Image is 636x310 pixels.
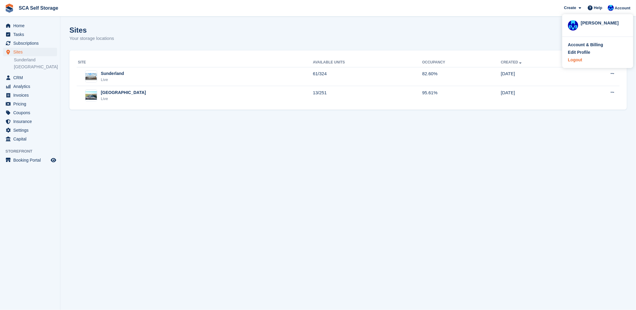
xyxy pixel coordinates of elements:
img: Image of Sunderland site [85,73,97,80]
a: Account & Billing [568,42,628,48]
a: menu [3,117,57,126]
img: Kelly Neesham [568,20,578,31]
a: menu [3,21,57,30]
a: [GEOGRAPHIC_DATA] [14,64,57,70]
span: Settings [13,126,50,134]
span: Create [564,5,576,11]
a: Edit Profile [568,49,628,56]
div: Sunderland [101,70,124,77]
a: menu [3,135,57,143]
span: Invoices [13,91,50,99]
th: Occupancy [422,58,501,67]
td: [DATE] [501,67,576,86]
td: 95.61% [422,86,501,105]
a: menu [3,91,57,99]
span: Home [13,21,50,30]
div: [PERSON_NAME] [581,20,628,25]
td: 13/251 [313,86,422,105]
span: Help [594,5,602,11]
div: Live [101,77,124,83]
th: Site [77,58,313,67]
th: Available Units [313,58,422,67]
span: CRM [13,73,50,82]
a: SCA Self Storage [16,3,61,13]
div: Edit Profile [568,49,590,56]
img: stora-icon-8386f47178a22dfd0bd8f6a31ec36ba5ce8667c1dd55bd0f319d3a0aa187defe.svg [5,4,14,13]
span: Account [615,5,631,11]
a: menu [3,48,57,56]
span: Analytics [13,82,50,91]
span: Booking Portal [13,156,50,164]
div: Account & Billing [568,42,603,48]
a: menu [3,156,57,164]
a: menu [3,30,57,39]
a: Sunderland [14,57,57,63]
span: Capital [13,135,50,143]
a: menu [3,73,57,82]
a: Created [501,60,523,64]
img: Kelly Neesham [608,5,614,11]
td: 82.60% [422,67,501,86]
img: Image of Sheffield site [85,91,97,100]
a: Preview store [50,157,57,164]
div: [GEOGRAPHIC_DATA] [101,89,146,96]
span: Pricing [13,100,50,108]
a: Logout [568,57,628,63]
div: Live [101,96,146,102]
span: Insurance [13,117,50,126]
div: Logout [568,57,582,63]
span: Coupons [13,108,50,117]
span: Subscriptions [13,39,50,47]
p: Your storage locations [69,35,114,42]
a: menu [3,82,57,91]
a: menu [3,100,57,108]
a: menu [3,126,57,134]
td: [DATE] [501,86,576,105]
td: 61/324 [313,67,422,86]
a: menu [3,108,57,117]
span: Storefront [5,148,60,154]
h1: Sites [69,26,114,34]
a: menu [3,39,57,47]
span: Tasks [13,30,50,39]
span: Sites [13,48,50,56]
